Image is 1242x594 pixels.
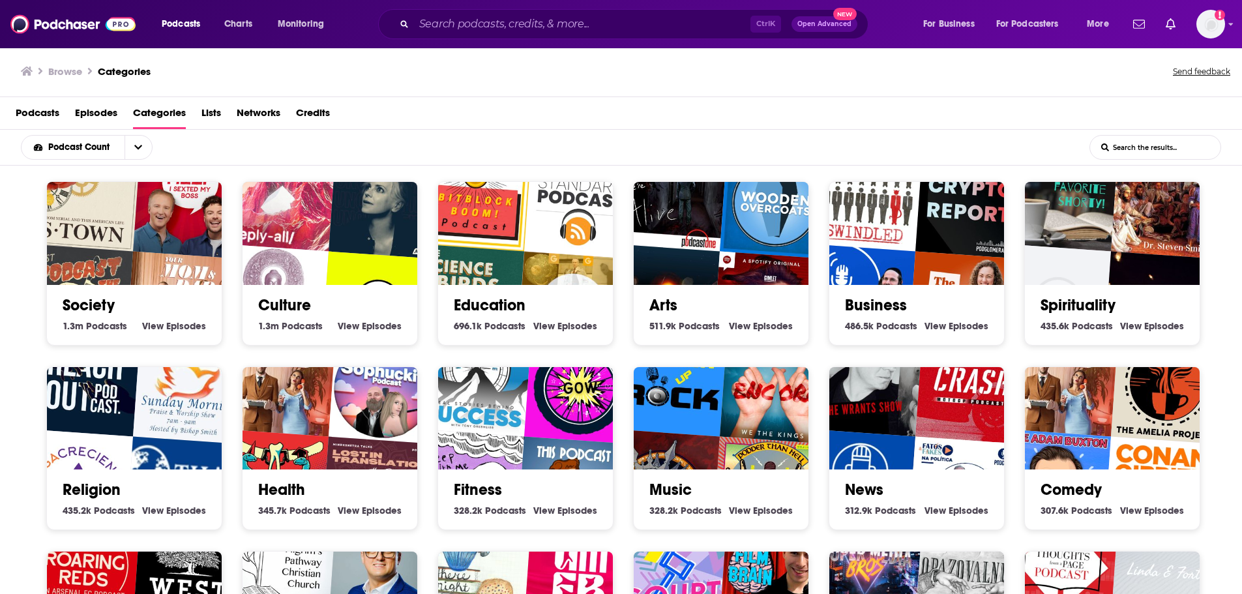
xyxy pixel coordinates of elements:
[1196,10,1225,38] span: Logged in as tfnewsroom
[63,295,115,315] a: Society
[924,505,988,516] a: View News Episodes
[63,505,135,516] a: 435.2k Religion Podcasts
[949,505,988,516] span: Episodes
[454,320,482,332] span: 696.1k
[1111,147,1223,259] img: Solomon's Porch
[533,320,555,332] span: View
[454,480,502,499] a: Fitness
[750,16,781,33] span: Ctrl K
[296,102,330,129] a: Credits
[133,102,186,129] a: Categories
[720,332,832,444] img: WTK: Encore
[533,320,597,332] a: View Education Episodes
[681,505,722,516] span: Podcasts
[1161,13,1181,35] a: Show notifications dropdown
[875,505,916,516] span: Podcasts
[63,505,91,516] span: 435.2k
[258,505,287,516] span: 345.7k
[1120,505,1142,516] span: View
[338,320,402,332] a: View Culture Episodes
[224,140,336,252] img: Reply All
[420,324,532,436] img: The Real Stories Behind Success
[338,505,402,516] a: View Health Episodes
[1041,295,1116,315] a: Spirituality
[10,12,136,37] img: Podchaser - Follow, Share and Rate Podcasts
[454,295,525,315] a: Education
[1128,13,1150,35] a: Show notifications dropdown
[1087,15,1109,33] span: More
[1041,505,1112,516] a: 307.6k Comedy Podcasts
[133,147,245,259] div: Help I Sexted My Boss
[454,505,482,516] span: 328.2k
[649,505,722,516] a: 328.2k Music Podcasts
[615,324,728,436] img: Growin' Up Rock
[454,505,526,516] a: 328.2k Fitness Podcasts
[142,505,206,516] a: View Religion Episodes
[1144,320,1184,332] span: Episodes
[924,320,988,332] a: View Business Episodes
[414,14,750,35] input: Search podcasts, credits, & more...
[289,505,331,516] span: Podcasts
[1169,63,1234,81] button: Send feedback
[845,295,907,315] a: Business
[133,332,245,444] img: Sunday Morning Praise Radio
[162,15,200,33] span: Podcasts
[845,505,916,516] a: 312.9k News Podcasts
[1120,320,1184,332] a: View Spirituality Episodes
[153,14,217,35] button: open menu
[21,135,173,160] h2: Choose List sort
[48,65,82,78] h3: Browse
[98,65,151,78] h1: Categories
[1196,10,1225,38] img: User Profile
[845,480,883,499] a: News
[720,147,832,259] img: Wooden Overcoats
[1215,10,1225,20] svg: Add a profile image
[1007,324,1119,436] img: Your Mom & Dad
[1120,320,1142,332] span: View
[924,505,946,516] span: View
[615,140,728,252] img: We're Alive
[876,320,917,332] span: Podcasts
[142,505,164,516] span: View
[142,320,164,332] span: View
[224,15,252,33] span: Charts
[329,332,441,444] div: Sophuckit™ Podcast
[845,320,874,332] span: 486.5k
[811,140,923,252] div: Swindled
[1041,320,1113,332] a: 435.6k Spirituality Podcasts
[1041,505,1069,516] span: 307.6k
[362,505,402,516] span: Episodes
[391,9,881,39] div: Search podcasts, credits, & more...
[1078,14,1125,35] button: open menu
[811,324,923,436] img: The Wrants Show
[63,480,121,499] a: Religion
[22,143,125,152] button: open menu
[201,102,221,129] a: Lists
[63,320,83,332] span: 1.3m
[29,140,141,252] div: S-Town
[924,320,946,332] span: View
[258,320,323,332] a: 1.3m Culture Podcasts
[329,147,441,259] div: Anna Faris Is Unqualified
[833,8,857,20] span: New
[753,505,793,516] span: Episodes
[75,102,117,129] a: Episodes
[142,320,206,332] a: View Society Episodes
[729,505,750,516] span: View
[1111,332,1223,444] img: The Amelia Project
[729,505,793,516] a: View Music Episodes
[679,320,720,332] span: Podcasts
[125,136,152,159] button: open menu
[1007,140,1119,252] div: Near death experience shorts by your favorite shorty!
[524,147,636,259] img: The Bitcoin Standard Podcast
[224,324,336,436] img: Your Mom & Dad
[1041,480,1102,499] a: Comedy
